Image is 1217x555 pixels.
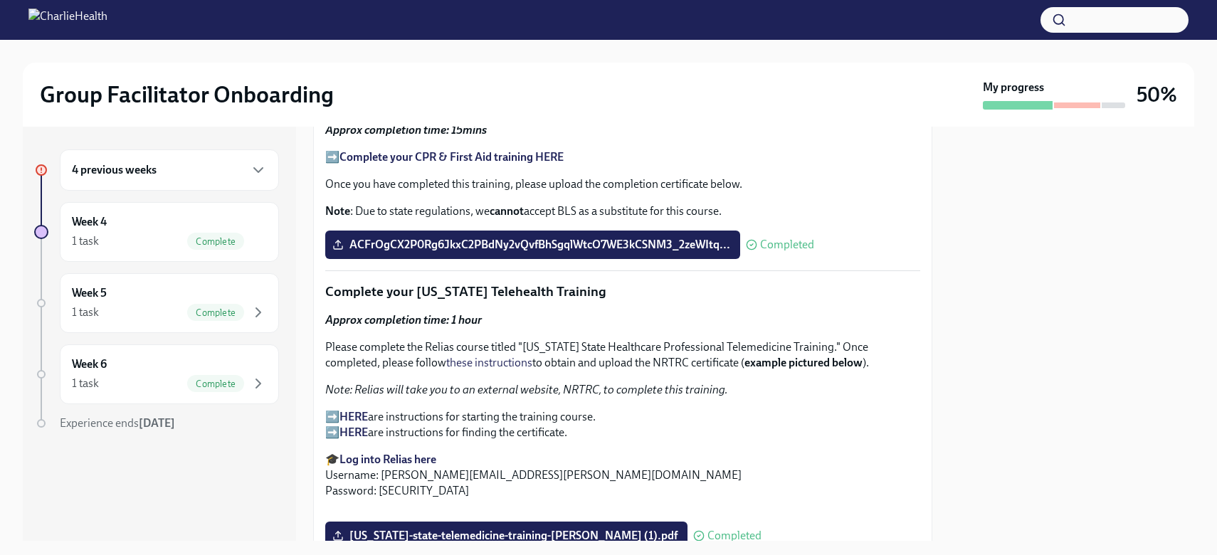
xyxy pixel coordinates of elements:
[760,239,814,250] span: Completed
[490,204,524,218] strong: cannot
[325,409,920,440] p: ➡️ are instructions for starting the training course. ➡️ are instructions for finding the certifi...
[40,80,334,109] h2: Group Facilitator Onboarding
[335,529,678,543] span: [US_STATE]-state-telemedicine-training-[PERSON_NAME] (1).pdf
[446,356,532,369] a: these instructions
[34,344,279,404] a: Week 61 taskComplete
[325,522,687,550] label: [US_STATE]-state-telemedicine-training-[PERSON_NAME] (1).pdf
[707,530,762,541] span: Completed
[72,305,99,320] div: 1 task
[34,273,279,333] a: Week 51 taskComplete
[325,339,920,371] p: Please complete the Relias course titled "[US_STATE] State Healthcare Professional Telemedicine T...
[325,383,728,396] em: Note: Relias will take you to an external website, NRTRC, to complete this training.
[72,285,107,301] h6: Week 5
[72,162,157,178] h6: 4 previous weeks
[325,452,920,499] p: 🎓 Username: [PERSON_NAME][EMAIL_ADDRESS][PERSON_NAME][DOMAIN_NAME] Password: [SECURITY_DATA]
[139,416,175,430] strong: [DATE]
[335,238,730,252] span: ACFrOgCX2P0Rg6JkxC2PBdNy2vQvfBhSgqlWtcO7WE3kCSNM3_2zeWItq...
[325,176,920,192] p: Once you have completed this training, please upload the completion certificate below.
[72,376,99,391] div: 1 task
[187,307,244,318] span: Complete
[34,202,279,262] a: Week 41 taskComplete
[72,233,99,249] div: 1 task
[325,149,920,165] p: ➡️
[325,313,482,327] strong: Approx completion time: 1 hour
[339,410,368,423] a: HERE
[28,9,107,31] img: CharlieHealth
[187,236,244,247] span: Complete
[325,204,350,218] strong: Note
[339,425,368,439] a: HERE
[325,231,740,259] label: ACFrOgCX2P0Rg6JkxC2PBdNy2vQvfBhSgqlWtcO7WE3kCSNM3_2zeWItq...
[72,356,107,372] h6: Week 6
[72,214,107,230] h6: Week 4
[983,80,1044,95] strong: My progress
[1137,82,1177,107] h3: 50%
[60,149,279,191] div: 4 previous weeks
[187,379,244,389] span: Complete
[339,150,564,164] a: Complete your CPR & First Aid training HERE
[744,356,863,369] strong: example pictured below
[60,416,175,430] span: Experience ends
[325,203,920,219] p: : Due to state regulations, we accept BLS as a substitute for this course.
[325,282,920,301] p: Complete your [US_STATE] Telehealth Training
[325,123,487,137] strong: Approx completion time: 15mins
[339,453,436,466] a: Log into Relias here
